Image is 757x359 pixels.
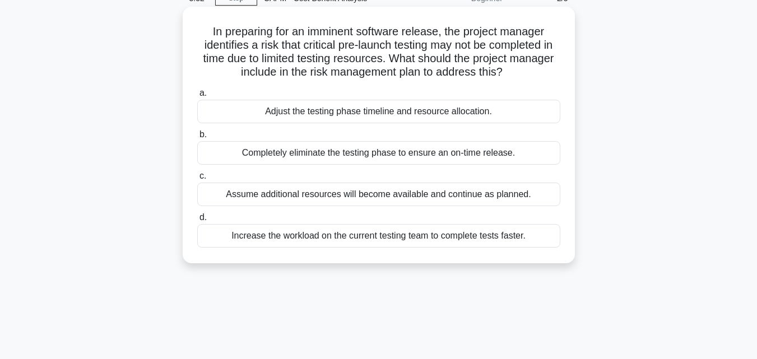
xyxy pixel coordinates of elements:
[197,224,560,248] div: Increase the workload on the current testing team to complete tests faster.
[199,212,207,222] span: d.
[199,171,206,180] span: c.
[197,183,560,206] div: Assume additional resources will become available and continue as planned.
[197,100,560,123] div: Adjust the testing phase timeline and resource allocation.
[199,88,207,97] span: a.
[199,129,207,139] span: b.
[196,25,561,80] h5: In preparing for an imminent software release, the project manager identifies a risk that critica...
[197,141,560,165] div: Completely eliminate the testing phase to ensure an on-time release.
